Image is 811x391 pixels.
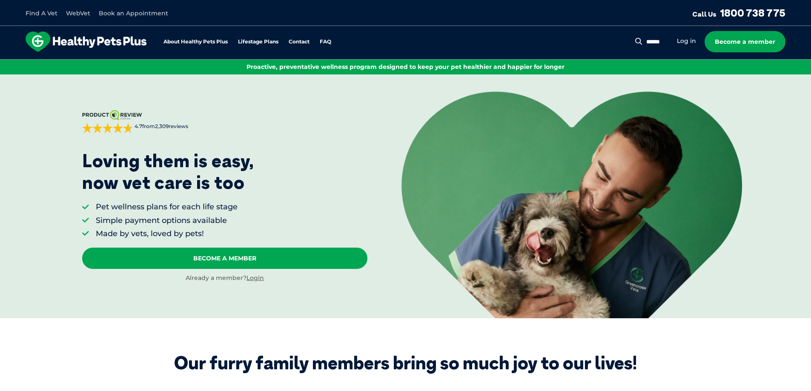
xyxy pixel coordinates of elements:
a: 4.7from2,309reviews [82,110,367,133]
a: Contact [289,39,309,45]
div: 4.7 out of 5 stars [82,123,133,133]
p: Loving them is easy, now vet care is too [82,150,254,193]
a: Login [246,274,264,282]
span: 2,309 reviews [155,123,188,129]
div: Our furry family members bring so much joy to our lives! [174,352,637,374]
strong: 4.7 [135,123,142,129]
span: Call Us [692,10,716,18]
a: Call Us1800 738 775 [692,6,785,19]
a: About Healthy Pets Plus [163,39,228,45]
img: hpp-logo [26,31,146,52]
button: Search [633,37,644,46]
a: Become a member [705,31,785,52]
img: <p>Loving them is easy, <br /> now vet care is too</p> [401,91,742,318]
a: Lifestage Plans [238,39,278,45]
span: from [133,123,188,130]
a: Log in [677,37,696,45]
li: Pet wellness plans for each life stage [96,202,238,212]
a: WebVet [66,9,90,17]
span: Proactive, preventative wellness program designed to keep your pet healthier and happier for longer [246,63,565,71]
a: Become A Member [82,248,367,269]
a: FAQ [320,39,331,45]
a: Book an Appointment [99,9,168,17]
li: Simple payment options available [96,215,238,226]
a: Find A Vet [26,9,57,17]
div: Already a member? [82,274,367,283]
li: Made by vets, loved by pets! [96,228,238,239]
